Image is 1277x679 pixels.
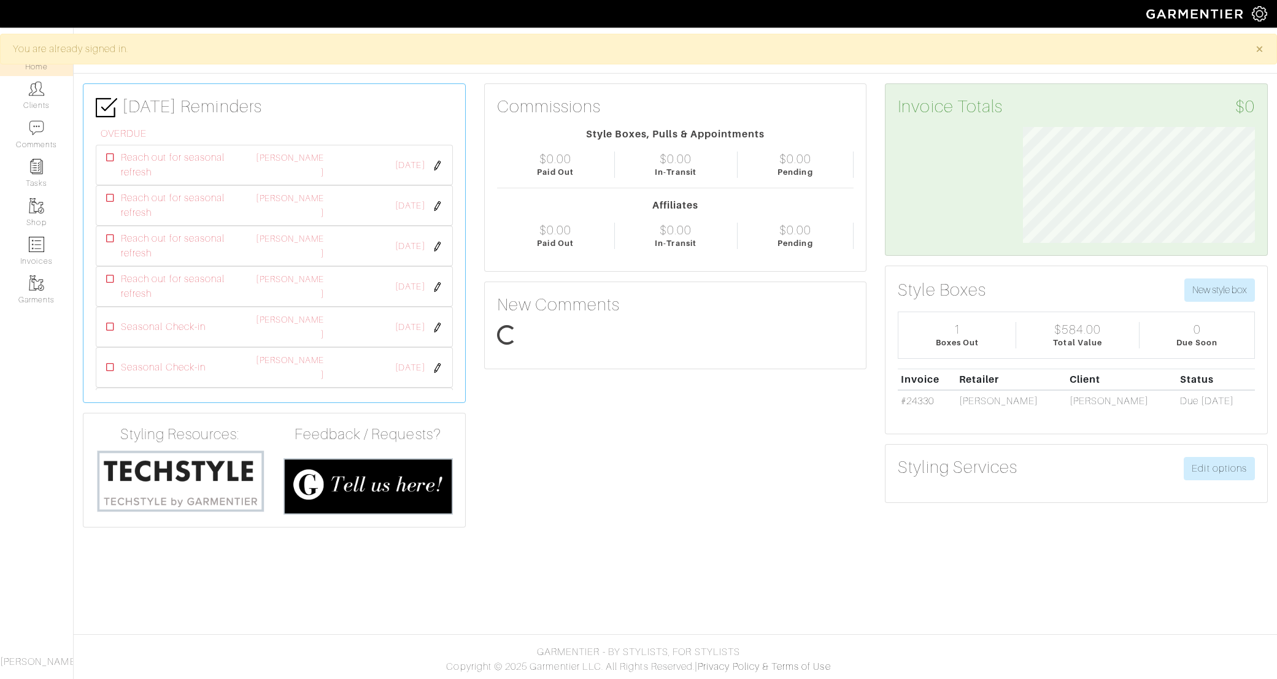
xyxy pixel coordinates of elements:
[1235,96,1255,117] span: $0
[433,323,442,332] img: pen-cf24a1663064a2ec1b9c1bd2387e9de7a2fa800b781884d57f21acf72779bad2.png
[284,426,453,443] h4: Feedback / Requests?
[901,396,934,407] a: #24330
[1053,337,1102,348] div: Total Value
[29,198,44,213] img: garments-icon-b7da505a4dc4fd61783c78ac3ca0ef83fa9d6f193b1c9dc38574b1d14d53ca28.png
[539,223,571,237] div: $0.00
[1140,3,1252,25] img: garmentier-logo-header-white-b43fb05a5012e4ada735d5af1a66efaba907eab6374d6393d1fbf88cb4ef424d.png
[956,390,1067,412] td: [PERSON_NAME]
[29,120,44,136] img: comment-icon-a0a6a9ef722e966f86d9cbdc48e553b5cf19dbc54f86b18d962a5391bc8f6eb6.png
[1067,390,1177,412] td: [PERSON_NAME]
[655,166,696,178] div: In-Transit
[256,234,324,258] a: [PERSON_NAME]
[101,128,453,140] h6: OVERDUE
[779,152,811,166] div: $0.00
[96,448,265,513] img: techstyle-93310999766a10050dc78ceb7f971a75838126fd19372ce40ba20cdf6a89b94b.png
[537,166,573,178] div: Paid Out
[433,161,442,171] img: pen-cf24a1663064a2ec1b9c1bd2387e9de7a2fa800b781884d57f21acf72779bad2.png
[13,42,1237,56] div: You are already signed in.
[660,152,692,166] div: $0.00
[497,127,854,142] div: Style Boxes, Pulls & Appointments
[539,152,571,166] div: $0.00
[698,661,830,672] a: Privacy Policy & Terms of Use
[537,237,573,249] div: Paid Out
[96,97,117,118] img: check-box-icon-36a4915ff3ba2bd8f6e4f29bc755bb66becd62c870f447fc0dd1365fcfddab58.png
[779,223,811,237] div: $0.00
[395,159,425,172] span: [DATE]
[433,201,442,211] img: pen-cf24a1663064a2ec1b9c1bd2387e9de7a2fa800b781884d57f21acf72779bad2.png
[1177,369,1255,390] th: Status
[121,150,236,180] span: Reach out for seasonal refresh
[446,661,695,672] span: Copyright © 2025 Garmentier LLC. All Rights Reserved.
[29,81,44,96] img: clients-icon-6bae9207a08558b7cb47a8932f037763ab4055f8c8b6bfacd5dc20c3e0201464.png
[1252,6,1267,21] img: gear-icon-white-bd11855cb880d31180b6d7d6211b90ccbf57a29d726f0c71d8c61bd08dd39cc2.png
[121,360,206,375] span: Seasonal Check-in
[1184,457,1255,480] a: Edit options
[433,242,442,251] img: pen-cf24a1663064a2ec1b9c1bd2387e9de7a2fa800b781884d57f21acf72779bad2.png
[29,275,44,291] img: garments-icon-b7da505a4dc4fd61783c78ac3ca0ef83fa9d6f193b1c9dc38574b1d14d53ca28.png
[660,223,692,237] div: $0.00
[1067,369,1177,390] th: Client
[121,191,236,220] span: Reach out for seasonal refresh
[29,237,44,252] img: orders-icon-0abe47150d42831381b5fb84f609e132dff9fe21cb692f30cb5eec754e2cba89.png
[433,363,442,373] img: pen-cf24a1663064a2ec1b9c1bd2387e9de7a2fa800b781884d57f21acf72779bad2.png
[395,280,425,294] span: [DATE]
[433,282,442,292] img: pen-cf24a1663064a2ec1b9c1bd2387e9de7a2fa800b781884d57f21acf72779bad2.png
[1176,337,1217,348] div: Due Soon
[121,231,236,261] span: Reach out for seasonal refresh
[29,159,44,174] img: reminder-icon-8004d30b9f0a5d33ae49ab947aed9ed385cf756f9e5892f1edd6e32f2345188e.png
[1177,390,1255,412] td: Due [DATE]
[96,96,453,118] h3: [DATE] Reminders
[395,361,425,375] span: [DATE]
[898,280,986,301] h3: Style Boxes
[256,315,324,339] a: [PERSON_NAME]
[497,294,854,315] h3: New Comments
[956,369,1067,390] th: Retailer
[936,337,979,348] div: Boxes Out
[655,237,696,249] div: In-Transit
[954,322,961,337] div: 1
[1054,322,1101,337] div: $584.00
[121,320,206,334] span: Seasonal Check-in
[256,274,324,299] a: [PERSON_NAME]
[284,458,453,515] img: feedback_requests-3821251ac2bd56c73c230f3229a5b25d6eb027adea667894f41107c140538ee0.png
[1184,278,1255,302] button: New style box
[395,199,425,213] span: [DATE]
[121,272,236,301] span: Reach out for seasonal refresh
[1255,40,1264,57] span: ×
[898,369,955,390] th: Invoice
[777,166,812,178] div: Pending
[96,426,265,443] h4: Styling Resources:
[1194,322,1201,337] div: 0
[395,240,425,253] span: [DATE]
[497,198,854,213] div: Affiliates
[898,457,1017,478] h3: Styling Services
[256,153,324,177] a: [PERSON_NAME]
[395,321,425,334] span: [DATE]
[898,96,1255,117] h3: Invoice Totals
[256,355,324,380] a: [PERSON_NAME]
[256,193,324,218] a: [PERSON_NAME]
[777,237,812,249] div: Pending
[497,96,601,117] h3: Commissions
